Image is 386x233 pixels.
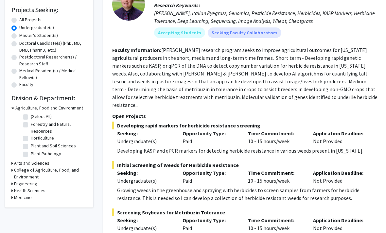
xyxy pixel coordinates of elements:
[183,129,238,137] p: Opportunity Type:
[313,169,369,177] p: Application Deadline:
[178,216,243,232] div: Paid
[178,129,243,145] div: Paid
[31,121,85,135] label: Forestry and Natural Resources
[112,47,377,108] fg-read-more: [PERSON_NAME] research program seeks to improve agricultural outcomes for [US_STATE] agricultural...
[19,81,33,88] label: Faculty
[112,208,378,216] span: Screening Soybeans for Metribuzin Tolerance
[117,177,173,185] div: Undergraduate(s)
[15,105,83,111] h3: Agriculture, Food and Environment
[313,216,369,224] p: Application Deadline:
[117,169,173,177] p: Seeking:
[117,137,173,145] div: Undergraduate(s)
[19,24,54,31] label: Undergraduate(s)
[308,169,374,185] div: Not Provided
[5,204,28,228] iframe: Chat
[208,27,281,38] mat-chip: Seeking Faculty Collaborators
[117,186,378,202] p: Growing weeds in the greenhouse and spraying with herbicides to screen samples from farmers for h...
[19,32,58,39] label: Master's Student(s)
[243,129,308,145] div: 10 - 15 hours/week
[183,216,238,224] p: Opportunity Type:
[19,40,87,54] label: Doctoral Candidate(s) (PhD, MD, DMD, PharmD, etc.)
[31,113,52,120] label: (Select All)
[31,150,61,157] label: Plant Pathology
[243,169,308,185] div: 10 - 15 hours/week
[112,122,378,129] span: Developing rapid markers for herbicide resistance screening
[31,142,76,149] label: Plant and Soil Sciences
[243,216,308,232] div: 10 - 15 hours/week
[112,161,378,169] span: Initial Screening of Weeds for Herbicide Resistance
[31,135,54,141] label: Horticulture
[248,169,304,177] p: Time Commitment:
[19,67,87,81] label: Medical Resident(s) / Medical Fellow(s)
[308,129,374,145] div: Not Provided
[248,216,304,224] p: Time Commitment:
[154,2,200,8] b: Research Keywords:
[11,94,87,102] h2: Division & Department:
[112,112,378,120] p: Open Projects
[154,9,378,25] div: [PERSON_NAME], Italian Ryegrass, Genomics, Pesticide Resistance, Herbicides, KASP Markers, Herbic...
[14,180,37,187] h3: Engineering
[178,169,243,185] div: Paid
[19,16,42,23] label: All Projects
[14,187,45,194] h3: Health Sciences
[313,129,369,137] p: Application Deadline:
[117,147,378,155] p: Developing KASP and qPCR markers for detecting herbicide resistance in various weeds present in [...
[112,47,161,53] b: Faculty Information:
[14,167,87,180] h3: College of Agriculture, Food, and Environment
[14,160,49,167] h3: Arts and Sciences
[154,27,205,38] mat-chip: Accepting Students
[11,6,87,14] h2: Projects Seeking:
[117,224,173,232] div: Undergraduate(s)
[14,194,32,201] h3: Medicine
[248,129,304,137] p: Time Commitment:
[308,216,374,232] div: Not Provided
[183,169,238,177] p: Opportunity Type:
[117,216,173,224] p: Seeking:
[19,54,87,67] label: Postdoctoral Researcher(s) / Research Staff
[117,129,173,137] p: Seeking:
